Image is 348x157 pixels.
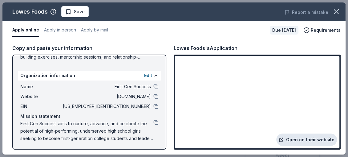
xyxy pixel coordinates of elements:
[311,27,341,34] span: Requirements
[20,120,153,142] span: First Gen Success aims to nurture, advance, and celebrate the potential of high-performing, under...
[20,113,158,120] div: Mission statement
[20,93,62,100] span: Website
[303,27,341,34] button: Requirements
[276,134,337,146] a: Open on their website
[20,103,62,110] span: EIN
[81,24,108,37] button: Apply by mail
[12,44,166,52] div: Copy and paste your information:
[174,44,237,52] div: Lowes Foods's Application
[18,71,161,81] div: Organization information
[285,9,328,16] button: Report a mistake
[74,8,85,15] span: Save
[12,24,39,37] button: Apply online
[20,83,62,90] span: Name
[44,24,76,37] button: Apply in person
[144,72,152,79] button: Edit
[61,6,89,17] button: Save
[62,103,151,110] span: [US_EMPLOYER_IDENTIFICATION_NUMBER]
[270,26,298,35] div: Due [DATE]
[62,83,151,90] span: First Gen Success
[12,7,48,17] div: Lowes Foods
[62,93,151,100] span: [DOMAIN_NAME]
